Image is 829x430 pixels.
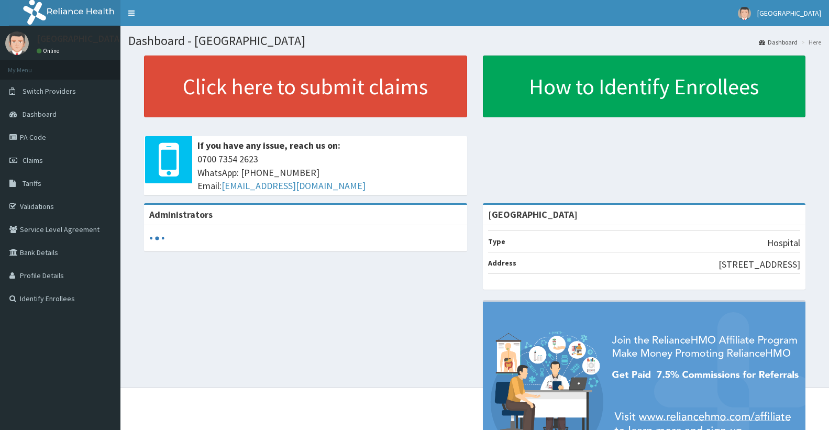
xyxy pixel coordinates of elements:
li: Here [799,38,821,47]
span: Tariffs [23,179,41,188]
a: Dashboard [759,38,798,47]
b: Type [488,237,505,246]
svg: audio-loading [149,230,165,246]
b: Address [488,258,516,268]
span: Switch Providers [23,86,76,96]
img: User Image [5,31,29,55]
span: Dashboard [23,109,57,119]
p: [GEOGRAPHIC_DATA] [37,34,123,43]
p: [STREET_ADDRESS] [719,258,800,271]
h1: Dashboard - [GEOGRAPHIC_DATA] [128,34,821,48]
a: Online [37,47,62,54]
a: [EMAIL_ADDRESS][DOMAIN_NAME] [222,180,366,192]
span: 0700 7354 2623 WhatsApp: [PHONE_NUMBER] Email: [197,152,462,193]
img: User Image [738,7,751,20]
a: Click here to submit claims [144,56,467,117]
a: How to Identify Enrollees [483,56,806,117]
p: Hospital [767,236,800,250]
b: If you have any issue, reach us on: [197,139,340,151]
span: Claims [23,156,43,165]
b: Administrators [149,208,213,220]
strong: [GEOGRAPHIC_DATA] [488,208,578,220]
span: [GEOGRAPHIC_DATA] [757,8,821,18]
